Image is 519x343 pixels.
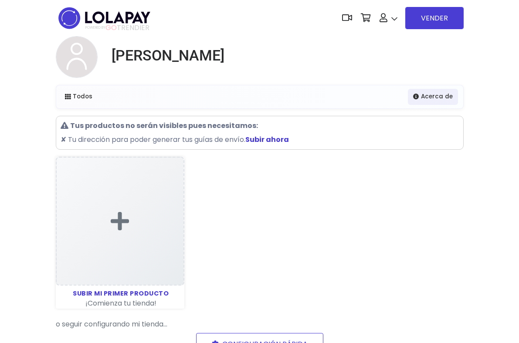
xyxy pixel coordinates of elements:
img: logo [56,4,153,32]
span: TRENDIER [85,24,149,32]
a: [PERSON_NAME] [105,47,224,64]
div: SUBIR MI PRIMER PRODUCTO [56,289,185,299]
a: Acerca de [408,89,458,104]
a: Subir ahora [245,135,289,145]
a: VENDER [405,7,464,29]
span: GO [105,23,117,33]
h1: [PERSON_NAME] [112,47,224,64]
strong: Tus productos no serán visibles pues necesitamos: [70,121,258,131]
span: POWERED BY [85,25,105,30]
a: SUBIR MI PRIMER PRODUCTO ¡Comienza tu tienda! [56,157,185,309]
li: ✘ Tu dirección para poder generar tus guías de envío. [61,135,459,145]
span: o seguir configurando mi tienda... [51,319,469,330]
a: Todos [60,89,98,104]
div: ¡Comienza tu tienda! [56,298,185,309]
